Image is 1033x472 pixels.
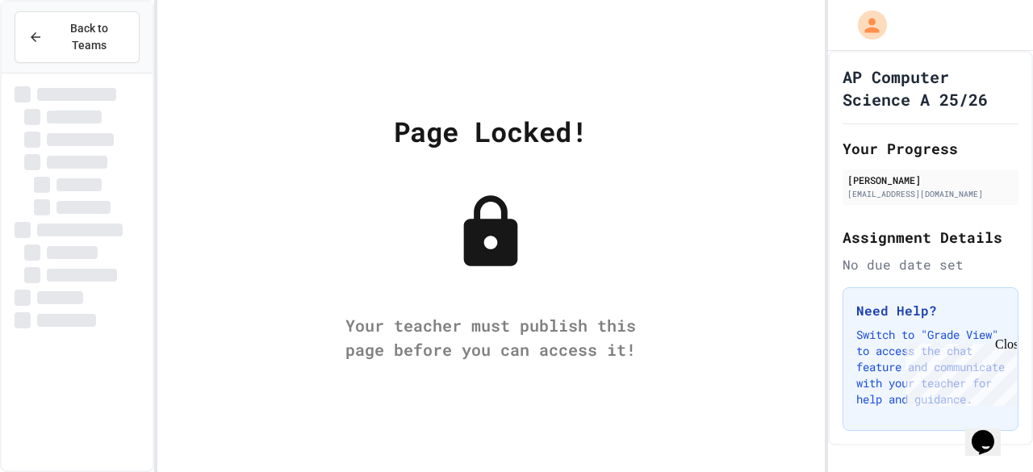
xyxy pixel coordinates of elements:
[965,407,1017,456] iframe: chat widget
[899,337,1017,406] iframe: chat widget
[394,111,588,152] div: Page Locked!
[843,255,1018,274] div: No due date set
[15,11,140,63] button: Back to Teams
[52,20,126,54] span: Back to Teams
[847,173,1014,187] div: [PERSON_NAME]
[856,301,1005,320] h3: Need Help?
[841,6,891,44] div: My Account
[329,313,652,361] div: Your teacher must publish this page before you can access it!
[6,6,111,102] div: Chat with us now!Close
[843,137,1018,160] h2: Your Progress
[843,65,1018,111] h1: AP Computer Science A 25/26
[843,226,1018,249] h2: Assignment Details
[847,188,1014,200] div: [EMAIL_ADDRESS][DOMAIN_NAME]
[856,327,1005,407] p: Switch to "Grade View" to access the chat feature and communicate with your teacher for help and ...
